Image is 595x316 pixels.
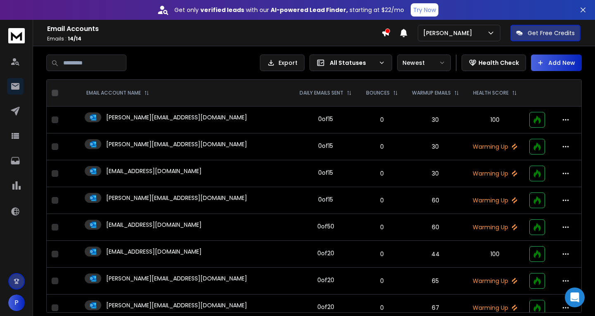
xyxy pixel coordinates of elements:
p: Health Check [478,59,519,67]
div: 0 of 15 [318,115,333,123]
p: Warming Up [471,143,519,151]
td: 100 [466,107,524,133]
td: 65 [405,268,466,295]
p: [EMAIL_ADDRESS][DOMAIN_NAME] [106,167,202,175]
div: 0 of 15 [318,195,333,204]
p: [PERSON_NAME][EMAIL_ADDRESS][DOMAIN_NAME] [106,140,247,148]
p: [PERSON_NAME][EMAIL_ADDRESS][DOMAIN_NAME] [106,274,247,283]
button: Export [260,55,305,71]
p: HEALTH SCORE [473,90,509,96]
div: 0 of 20 [317,303,334,311]
p: 0 [364,250,400,258]
p: Warming Up [471,304,519,312]
strong: AI-powered Lead Finder, [271,6,348,14]
p: 0 [364,277,400,285]
td: 44 [405,241,466,268]
p: All Statuses [330,59,375,67]
p: BOUNCES [366,90,390,96]
div: 0 of 15 [318,142,333,150]
img: logo [8,28,25,43]
p: Warming Up [471,169,519,178]
button: Add New [531,55,582,71]
p: 0 [364,196,400,204]
p: [PERSON_NAME][EMAIL_ADDRESS][DOMAIN_NAME] [106,194,247,202]
td: 100 [466,241,524,268]
p: 0 [364,143,400,151]
p: [EMAIL_ADDRESS][DOMAIN_NAME] [106,221,202,229]
span: 14 / 14 [68,35,81,42]
td: 30 [405,133,466,160]
td: 60 [405,187,466,214]
p: 0 [364,304,400,312]
td: 60 [405,214,466,241]
strong: verified leads [200,6,244,14]
td: 30 [405,160,466,187]
button: Get Free Credits [510,25,581,41]
div: Open Intercom Messenger [565,287,585,307]
p: Warming Up [471,196,519,204]
div: 0 of 20 [317,249,334,257]
p: Emails : [47,36,381,42]
p: DAILY EMAILS SENT [300,90,343,96]
div: 0 of 20 [317,276,334,284]
button: Newest [397,55,451,71]
p: Try Now [413,6,436,14]
p: Warming Up [471,277,519,285]
button: P [8,295,25,311]
div: 0 of 15 [318,169,333,177]
p: Get Free Credits [528,29,575,37]
p: [PERSON_NAME][EMAIL_ADDRESS][DOMAIN_NAME] [106,113,247,121]
p: [EMAIL_ADDRESS][DOMAIN_NAME] [106,247,202,256]
p: [PERSON_NAME][EMAIL_ADDRESS][DOMAIN_NAME] [106,301,247,309]
button: Try Now [411,3,438,17]
div: 0 of 50 [317,222,334,230]
div: EMAIL ACCOUNT NAME [86,90,149,96]
td: 30 [405,107,466,133]
button: Health Check [462,55,526,71]
p: Get only with our starting at $22/mo [174,6,404,14]
p: 0 [364,169,400,178]
p: WARMUP EMAILS [412,90,451,96]
h1: Email Accounts [47,24,381,34]
p: 0 [364,223,400,231]
p: [PERSON_NAME] [423,29,476,37]
p: Warming Up [471,223,519,231]
p: 0 [364,116,400,124]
